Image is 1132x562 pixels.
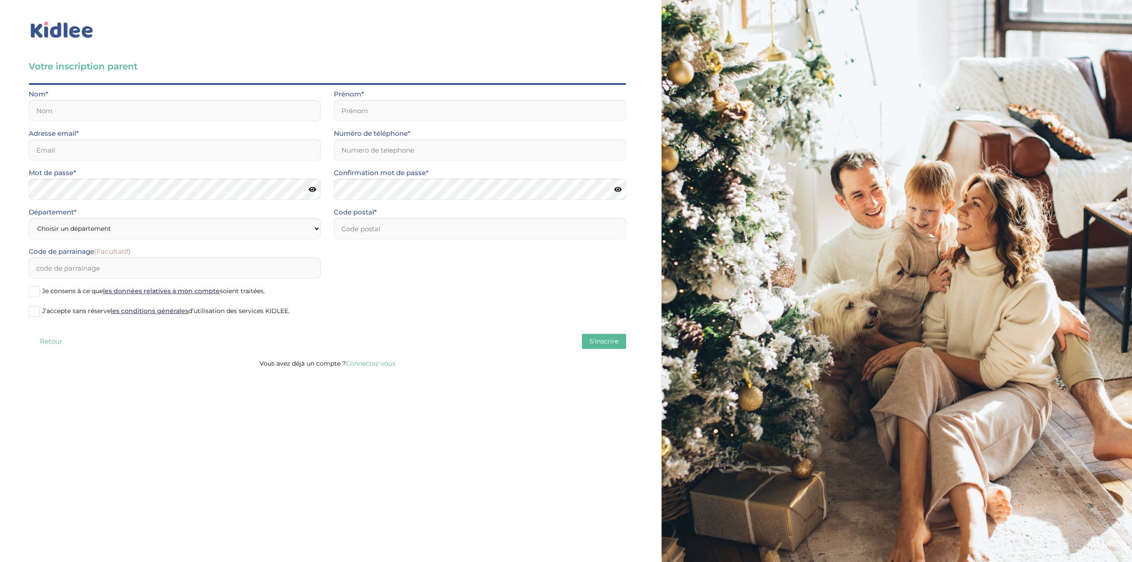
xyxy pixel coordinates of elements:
label: Département* [29,206,76,218]
label: Code postal* [334,206,377,218]
label: Code de parrainage [29,246,130,257]
input: Nom [29,100,321,121]
input: Code postal [334,218,626,239]
input: Prénom [334,100,626,121]
a: Connectez-vous [346,359,395,367]
span: Je consens à ce que soient traitées. [42,287,265,295]
label: Numéro de téléphone* [334,128,410,139]
p: Vous avez déjà un compte ? [29,358,626,369]
input: Numero de telephone [334,139,626,161]
button: Retour [29,334,73,349]
span: (Facultatif) [94,247,130,256]
button: S'inscrire [582,334,626,349]
input: Email [29,139,321,161]
span: J’accepte sans réserve d’utilisation des services KIDLEE. [42,307,290,315]
span: S'inscrire [589,337,619,345]
h3: Votre inscription parent [29,60,626,73]
label: Adresse email* [29,128,79,139]
img: logo_kidlee_bleu [29,20,95,40]
a: les données relatives à mon compte [103,287,220,295]
label: Prénom* [334,88,364,100]
label: Mot de passe* [29,167,76,179]
a: les conditions générales [111,307,188,315]
input: code de parrainage [29,257,321,279]
label: Confirmation mot de passe* [334,167,428,179]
